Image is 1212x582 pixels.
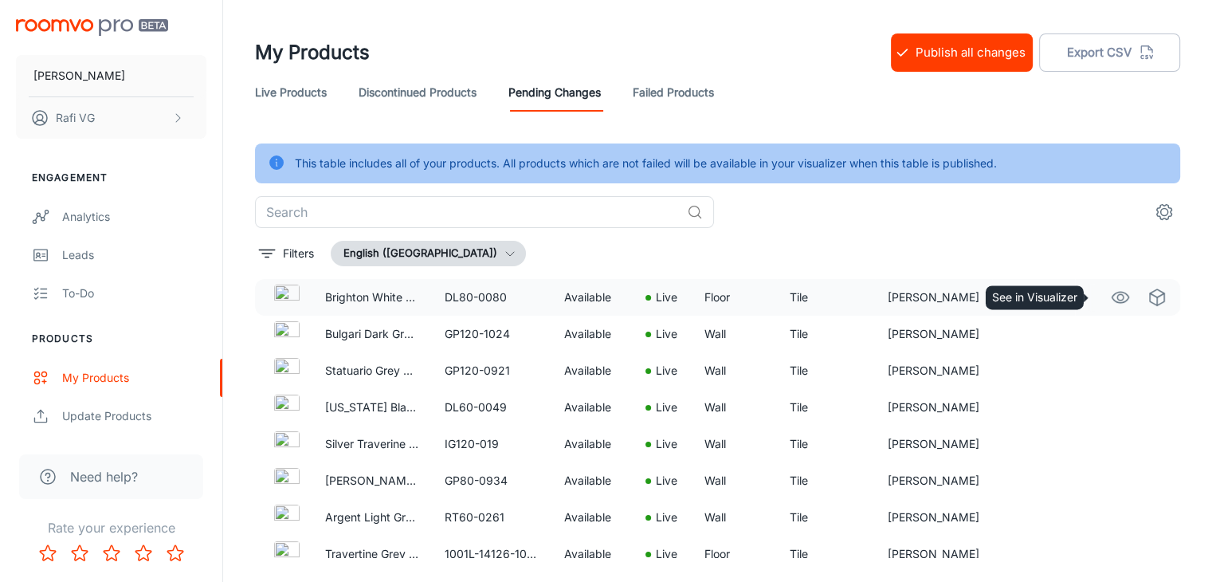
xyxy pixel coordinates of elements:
p: [PERSON_NAME] 80 X 80 cm - Glazed Polished [325,472,419,490]
td: [PERSON_NAME] [875,462,992,499]
td: Floor [692,536,777,572]
button: Publish all changes [891,33,1033,72]
p: Live [656,289,677,306]
td: Available [551,462,633,499]
td: GP120-0921 [432,352,551,389]
a: Discontinued Products [359,73,477,112]
td: Tile [777,462,875,499]
td: Tile [777,426,875,462]
a: Failed Products [633,73,714,112]
td: Available [551,426,633,462]
td: RT60-0261 [432,499,551,536]
td: Floor [692,279,777,316]
p: Travertine Grey 100 X 100 cm - Unglazed Polished [325,545,419,563]
div: This table includes all of your products. All products which are not failed will be available in ... [295,148,997,179]
td: Wall [692,352,777,389]
td: Available [551,536,633,572]
span: Need help? [70,467,138,486]
button: Rafi VG [16,97,206,139]
p: Argent Light Grey 60 X 60 [PERSON_NAME] [325,509,419,526]
td: [PERSON_NAME] [875,389,992,426]
td: Wall [692,499,777,536]
td: Wall [692,316,777,352]
button: Rate 4 star [127,537,159,569]
td: Tile [777,536,875,572]
td: Tile [777,389,875,426]
img: Roomvo PRO Beta [16,19,168,36]
td: Tile [777,279,875,316]
p: Live [656,362,677,379]
p: Brighton White 80 X 80 cm - Unglazed Polished [325,289,419,306]
td: GP80-0934 [432,462,551,499]
div: To-do [62,285,206,302]
p: Live [656,435,677,453]
td: [PERSON_NAME] [875,426,992,462]
td: [PERSON_NAME] [875,499,992,536]
button: settings [1148,196,1180,228]
p: Silver Traverine 60 X 120 cm - Glazed Polished [325,435,419,453]
td: Tile [777,352,875,389]
a: Live Products [255,73,327,112]
p: Bulgari Dark Grey 60 X 120 [PERSON_NAME] [325,325,419,343]
input: Search [255,196,681,228]
td: Available [551,316,633,352]
td: Wall [692,426,777,462]
p: Live [656,399,677,416]
a: See in Visualizer [1107,284,1134,311]
a: See in Virtual Samples [1143,284,1171,311]
p: Rafi VG [56,109,95,127]
p: Live [656,545,677,563]
td: Tile [777,316,875,352]
td: Wall [692,462,777,499]
td: [PERSON_NAME] [875,279,992,316]
p: Statuario Grey 60 X 120 cm - Glazed Polished [325,362,419,379]
div: Leads [62,246,206,264]
button: Rate 5 star [159,537,191,569]
div: Analytics [62,208,206,226]
button: filter [255,241,318,266]
p: Rate your experience [13,518,210,537]
button: Rate 3 star [96,537,127,569]
button: Rate 2 star [64,537,96,569]
td: Available [551,499,633,536]
p: Live [656,472,677,490]
button: English ([GEOGRAPHIC_DATA]) [331,241,526,266]
td: Wall [692,389,777,426]
div: Update Products [62,407,206,425]
td: IG120-019 [432,426,551,462]
p: Live [656,509,677,526]
td: Available [551,389,633,426]
div: My Products [62,369,206,387]
a: Pending Changes [508,73,601,112]
p: [US_STATE] Black 60 X 60 cm - Unglazed Polished [325,399,419,416]
p: Filters [283,245,314,262]
td: GP120-1024 [432,316,551,352]
td: 1001L-14126-100100 [432,536,551,572]
h1: My Products [255,38,370,67]
button: Rate 1 star [32,537,64,569]
td: [PERSON_NAME] [875,316,992,352]
td: Available [551,279,633,316]
button: Export CSV [1039,33,1181,72]
td: [PERSON_NAME] [875,352,992,389]
td: DL80-0080 [432,279,551,316]
p: [PERSON_NAME] [33,67,125,85]
button: [PERSON_NAME] [16,55,206,96]
td: DL60-0049 [432,389,551,426]
td: Available [551,352,633,389]
td: Tile [777,499,875,536]
td: [PERSON_NAME] [875,536,992,572]
p: Live [656,325,677,343]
